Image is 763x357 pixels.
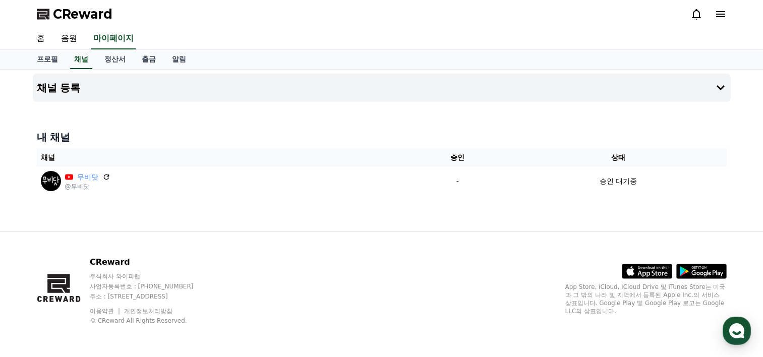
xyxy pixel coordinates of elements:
p: 주소 : [STREET_ADDRESS] [90,292,213,301]
img: 무비닷 [41,171,61,191]
a: 무비닷 [77,172,98,183]
p: © CReward All Rights Reserved. [90,317,213,325]
th: 승인 [405,148,510,167]
a: 출금 [134,50,164,69]
a: 알림 [164,50,194,69]
p: 주식회사 와이피랩 [90,272,213,280]
a: CReward [37,6,112,22]
a: 홈 [29,28,53,49]
a: 프로필 [29,50,66,69]
h4: 내 채널 [37,130,727,144]
span: CReward [53,6,112,22]
p: 사업자등록번호 : [PHONE_NUMBER] [90,282,213,290]
h4: 채널 등록 [37,82,81,93]
a: 음원 [53,28,85,49]
p: App Store, iCloud, iCloud Drive 및 iTunes Store는 미국과 그 밖의 나라 및 지역에서 등록된 Apple Inc.의 서비스 상표입니다. Goo... [565,283,727,315]
p: CReward [90,256,213,268]
th: 채널 [37,148,405,167]
a: 이용약관 [90,308,122,315]
p: @무비닷 [65,183,110,191]
p: 승인 대기중 [600,176,637,187]
a: 채널 [70,50,92,69]
button: 채널 등록 [33,74,731,102]
th: 상태 [510,148,727,167]
a: 정산서 [96,50,134,69]
p: - [409,176,506,187]
a: 마이페이지 [91,28,136,49]
a: 개인정보처리방침 [124,308,172,315]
